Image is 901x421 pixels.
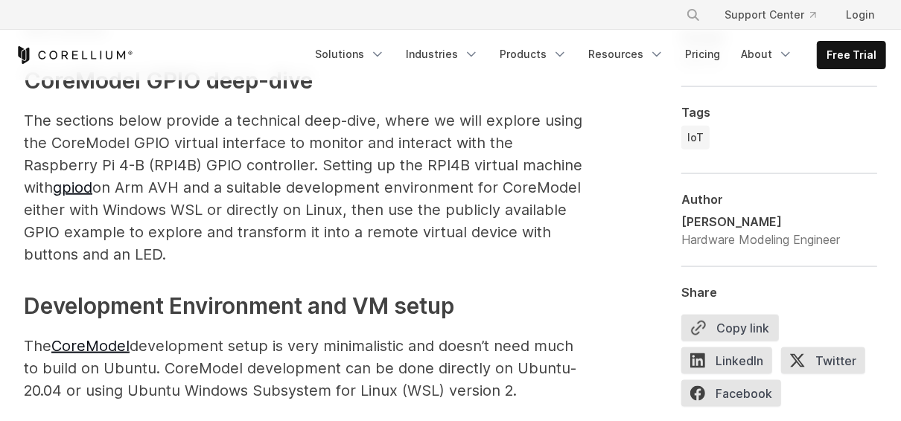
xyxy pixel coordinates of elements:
a: Corellium Home [15,46,133,64]
h3: CoreModel GPIO deep-dive [24,64,585,97]
div: Tags [681,105,877,120]
a: Facebook [681,380,790,413]
a: Pricing [676,41,729,68]
a: CoreModel [51,337,130,355]
div: Navigation Menu [306,41,886,69]
div: Navigation Menu [668,1,886,28]
div: Author [681,192,877,207]
span: IoT [687,130,704,145]
a: Products [491,41,576,68]
a: Free Trial [818,42,885,68]
a: gpiod [53,179,92,196]
a: Industries [397,41,488,68]
div: [PERSON_NAME] [681,213,840,231]
a: Login [834,1,886,28]
a: Twitter [781,347,874,380]
span: The development setup is very minimalistic and doesn’t need much to build on Ubuntu. CoreModel de... [24,337,576,399]
a: LinkedIn [681,347,781,380]
div: Hardware Modeling Engineer [681,231,840,248]
button: Copy link [681,315,779,341]
button: Search [680,1,707,28]
span: Facebook [681,380,781,407]
span: LinkedIn [681,347,772,374]
span: Twitter [781,347,865,374]
div: Share [681,285,877,300]
a: IoT [681,126,710,150]
a: Resources [579,41,673,68]
a: Solutions [306,41,394,68]
h3: Development Environment and VM setup [24,289,585,323]
a: About [732,41,802,68]
p: The sections below provide a technical deep-dive, where we will explore using the CoreModel GPIO ... [24,109,585,266]
a: Support Center [713,1,828,28]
